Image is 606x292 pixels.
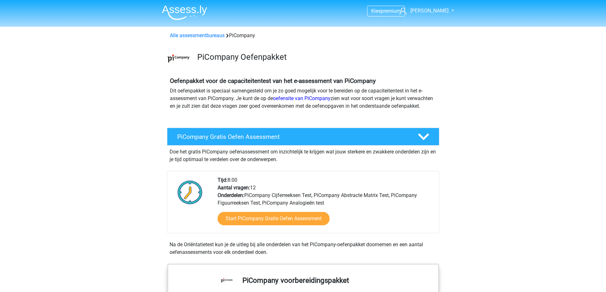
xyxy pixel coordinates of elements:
img: Assessly [162,5,207,20]
b: Tijd: [218,177,227,183]
a: Alle assessmentbureaus [170,32,225,38]
b: Oefenpakket voor de capaciteitentest van het e-assessment van PiCompany [170,77,376,85]
b: Aantal vragen: [218,185,250,191]
a: oefensite van PiCompany [273,95,331,101]
b: Onderdelen: [218,192,244,198]
img: picompany.png [167,47,190,70]
a: Kiespremium [367,7,405,15]
span: [PERSON_NAME] [410,8,449,14]
span: premium [381,8,401,14]
div: Na de Oriëntatietest kun je de uitleg bij alle onderdelen van het PiCompany-oefenpakket doornemen... [167,241,439,256]
div: Doe het gratis PiCompany oefenassessment om inzichtelijk te krijgen wat jouw sterkere en zwakkere... [167,146,439,163]
div: 8:00 12 PiCompany Cijferreeksen Test, PiCompany Abstracte Matrix Test, PiCompany Figuurreeksen Te... [213,176,439,233]
div: PiCompany [167,32,439,39]
h3: PiCompany Oefenpakket [197,52,434,62]
h4: PiCompany Gratis Oefen Assessment [177,133,407,140]
img: Klok [174,176,206,208]
a: [PERSON_NAME] [397,7,449,15]
a: Start PiCompany Gratis Oefen Assessment [218,212,330,225]
a: PiCompany Gratis Oefen Assessment [164,128,442,146]
p: Dit oefenpakket is speciaal samengesteld om je zo goed mogelijk voor te bereiden op de capaciteit... [170,87,436,110]
span: Kies [371,8,381,14]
